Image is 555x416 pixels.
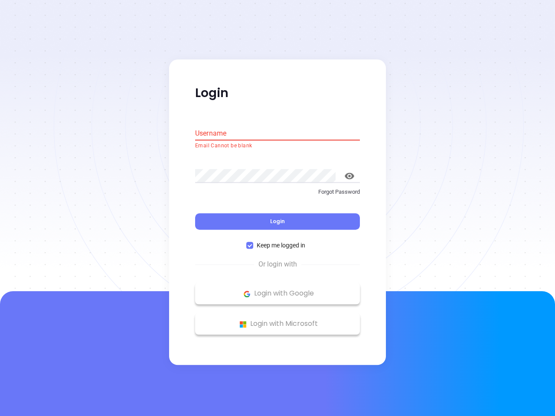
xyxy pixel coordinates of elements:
button: Microsoft Logo Login with Microsoft [195,313,360,335]
span: Keep me logged in [253,241,309,250]
p: Login with Google [199,287,356,300]
p: Login with Microsoft [199,318,356,331]
button: Login [195,214,360,230]
span: Or login with [254,260,301,270]
a: Forgot Password [195,188,360,203]
button: toggle password visibility [339,166,360,186]
span: Login [270,218,285,225]
p: Forgot Password [195,188,360,196]
img: Google Logo [242,289,252,299]
img: Microsoft Logo [238,319,248,330]
p: Email Cannot be blank [195,142,360,150]
button: Google Logo Login with Google [195,283,360,305]
p: Login [195,85,360,101]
